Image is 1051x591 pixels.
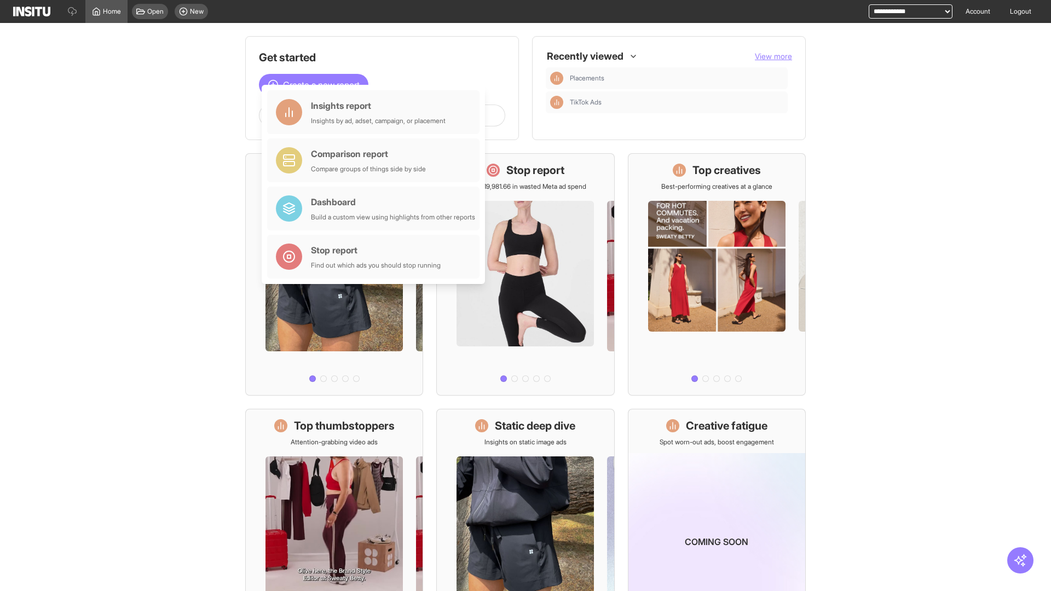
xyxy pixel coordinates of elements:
[311,147,426,160] div: Comparison report
[464,182,586,191] p: Save £19,981.66 in wasted Meta ad spend
[190,7,204,16] span: New
[570,74,604,83] span: Placements
[147,7,164,16] span: Open
[550,72,563,85] div: Insights
[661,182,772,191] p: Best-performing creatives at a glance
[570,98,602,107] span: TikTok Ads
[755,51,792,61] span: View more
[495,418,575,433] h1: Static deep dive
[311,261,441,270] div: Find out which ads you should stop running
[755,51,792,62] button: View more
[13,7,50,16] img: Logo
[291,438,378,447] p: Attention-grabbing video ads
[436,153,614,396] a: Stop reportSave £19,981.66 in wasted Meta ad spend
[484,438,567,447] p: Insights on static image ads
[570,98,783,107] span: TikTok Ads
[283,78,360,91] span: Create a new report
[259,74,368,96] button: Create a new report
[692,163,761,178] h1: Top creatives
[103,7,121,16] span: Home
[628,153,806,396] a: Top creativesBest-performing creatives at a glance
[311,99,446,112] div: Insights report
[311,165,426,173] div: Compare groups of things side by side
[311,244,441,257] div: Stop report
[311,213,475,222] div: Build a custom view using highlights from other reports
[550,96,563,109] div: Insights
[570,74,783,83] span: Placements
[294,418,395,433] h1: Top thumbstoppers
[245,153,423,396] a: What's live nowSee all active ads instantly
[259,50,505,65] h1: Get started
[311,195,475,208] div: Dashboard
[311,117,446,125] div: Insights by ad, adset, campaign, or placement
[506,163,564,178] h1: Stop report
